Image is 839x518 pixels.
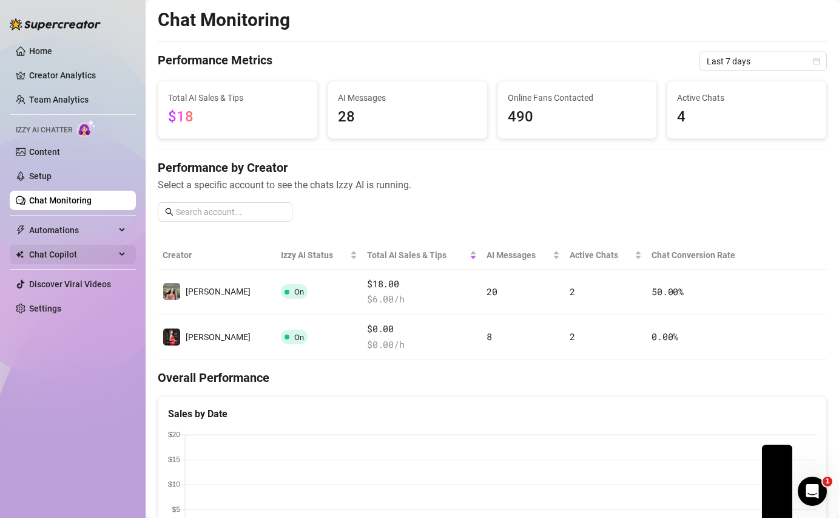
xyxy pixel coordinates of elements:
[367,322,477,336] span: $0.00
[158,159,827,176] h4: Performance by Creator
[167,19,192,44] img: Profile image for Giselle
[765,282,784,301] button: right
[176,205,285,219] input: Search account...
[25,174,218,186] div: Recent message
[29,220,115,240] span: Automations
[168,91,308,104] span: Total AI Sales & Tips
[25,244,203,256] div: Send us a message
[487,248,550,262] span: AI Messages
[482,241,565,270] th: AI Messages
[25,313,218,338] button: Find a time
[127,204,161,217] div: • [DATE]
[201,409,224,418] span: News
[29,196,92,205] a: Chat Monitoring
[25,192,49,216] img: Profile image for Ella
[281,248,348,262] span: Izzy AI Status
[570,330,575,342] span: 2
[186,332,251,342] span: [PERSON_NAME]
[765,327,784,347] button: right
[163,329,180,346] img: Kylie
[16,225,25,235] span: thunderbolt
[770,333,779,341] span: right
[16,124,72,136] span: Izzy AI Chatter
[823,477,832,486] span: 1
[294,333,304,342] span: On
[163,283,180,300] img: kylie
[770,287,779,296] span: right
[165,208,174,216] span: search
[12,233,231,279] div: Send us a messageWe typically reply in a few hours
[647,241,760,270] th: Chat Conversion Rate
[362,241,482,270] th: Total AI Sales & Tips
[182,379,243,428] button: News
[121,379,182,428] button: Help
[338,106,477,129] span: 28
[16,409,44,418] span: Home
[61,379,121,428] button: Messages
[29,147,60,157] a: Content
[29,245,115,264] span: Chat Copilot
[652,285,683,298] span: 50.00 %
[13,182,230,227] div: Profile image for EllaHi [PERSON_NAME], [PERSON_NAME] is now active on your account and ready to ...
[29,171,52,181] a: Setup
[24,128,218,148] p: How can we help?
[168,406,817,421] div: Sales by Date
[677,106,817,129] span: 4
[12,163,231,227] div: Recent messageProfile image for EllaHi [PERSON_NAME], [PERSON_NAME] is now active on your account...
[158,177,827,193] span: Select a specific account to see the chats Izzy AI is running.
[29,95,89,104] a: Team Analytics
[25,296,218,308] div: Schedule a FREE consulting call:
[570,285,575,298] span: 2
[508,106,647,129] span: 490
[798,477,827,506] iframe: Intercom live chat
[186,287,251,296] span: [PERSON_NAME]
[367,292,477,307] span: $ 6.00 /h
[142,409,161,418] span: Help
[29,279,111,289] a: Discover Viral Videos
[13,353,230,438] img: Super Mass, Dark Mode, Message Library & Bump Improvements
[565,241,647,270] th: Active Chats
[168,108,194,125] span: $18
[24,23,119,43] img: logo
[29,46,52,56] a: Home
[367,338,477,352] span: $ 0.00 /h
[367,277,477,291] span: $18.00
[158,52,272,71] h4: Performance Metrics
[158,9,290,32] h2: Chat Monitoring
[190,19,215,44] div: Profile image for Nir
[813,58,820,65] span: calendar
[16,250,24,259] img: Chat Copilot
[487,330,492,342] span: 8
[487,285,497,298] span: 20
[10,18,101,30] img: logo-BBDzfeDw.svg
[158,369,827,386] h4: Overall Performance
[276,241,363,270] th: Izzy AI Status
[652,330,678,342] span: 0.00 %
[338,91,477,104] span: AI Messages
[677,91,817,104] span: Active Chats
[294,287,304,296] span: On
[24,86,218,128] p: Hi [PERSON_NAME] 👋
[54,204,124,217] div: [PERSON_NAME]
[29,66,126,85] a: Creator Analytics
[158,241,276,270] th: Creator
[25,256,203,269] div: We typically reply in a few hours
[707,52,820,70] span: Last 7 days
[144,19,169,44] img: Profile image for Ella
[70,409,112,418] span: Messages
[29,304,61,313] a: Settings
[508,91,647,104] span: Online Fans Contacted
[570,248,632,262] span: Active Chats
[77,120,96,137] img: AI Chatter
[367,248,467,262] span: Total AI Sales & Tips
